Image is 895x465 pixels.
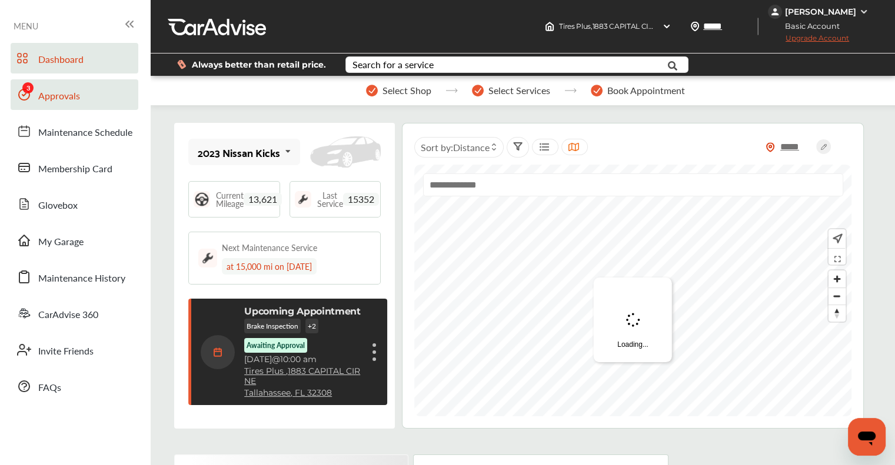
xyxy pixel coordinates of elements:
[177,59,186,69] img: dollor_label_vector.a70140d1.svg
[564,88,577,93] img: stepper-arrow.e24c07c6.svg
[545,22,554,31] img: header-home-logo.8d720a4f.svg
[38,344,94,359] span: Invite Friends
[38,198,78,213] span: Glovebox
[343,193,379,206] span: 15352
[769,20,849,32] span: Basic Account
[194,191,210,208] img: steering_logo
[14,21,38,31] span: MENU
[201,335,235,369] img: calendar-icon.35d1de04.svg
[848,418,886,456] iframe: Button to launch messaging window
[382,85,431,96] span: Select Shop
[594,277,672,362] div: Loading...
[38,125,132,140] span: Maintenance Schedule
[768,34,849,48] span: Upgrade Account
[488,85,550,96] span: Select Services
[785,6,856,17] div: [PERSON_NAME]
[366,85,378,96] img: stepper-checkmark.b5569197.svg
[830,232,843,245] img: recenter.ce011a49.svg
[244,306,361,317] p: Upcoming Appointment
[280,354,317,364] span: 10:00 am
[11,152,138,183] a: Membership Card
[244,366,361,386] a: Tires Plus ,1883 CAPITAL CIR NE
[310,136,381,168] img: placeholder_car.fcab19be.svg
[445,88,458,93] img: stepper-arrow.e24c07c6.svg
[591,85,603,96] img: stepper-checkmark.b5569197.svg
[352,60,434,69] div: Search for a service
[11,371,138,402] a: FAQs
[244,319,301,333] p: Brake Inspection
[198,146,280,158] div: 2023 Nissan Kicks
[11,334,138,365] a: Invite Friends
[11,116,138,146] a: Maintenance Schedule
[222,258,317,275] div: at 15,000 mi on [DATE]
[38,307,98,323] span: CarAdvise 360
[472,85,484,96] img: stepper-checkmark.b5569197.svg
[38,52,84,68] span: Dashboard
[38,235,84,250] span: My Garage
[272,354,280,364] span: @
[38,162,112,177] span: Membership Card
[829,270,846,287] button: Zoom in
[38,380,61,396] span: FAQs
[757,18,758,35] img: header-divider.bc55588e.svg
[244,193,282,206] span: 13,621
[662,22,671,31] img: header-down-arrow.9dd2ce7d.svg
[421,140,490,154] span: Sort by :
[11,43,138,73] a: Dashboard
[11,298,138,329] a: CarAdvise 360
[690,22,700,31] img: location_vector.a44bc228.svg
[11,79,138,110] a: Approvals
[766,142,775,152] img: location_vector_orange.38f05af8.svg
[247,340,305,350] p: Awaiting Approval
[305,319,318,333] p: + 2
[859,7,869,16] img: WGsFRI8htEPBVLJbROoPRyZpYNWhNONpIPPETTm6eUC0GeLEiAAAAAElFTkSuQmCC
[559,22,737,31] span: Tires Plus , 1883 CAPITAL CIR NE Tallahassee , FL 32308
[11,225,138,256] a: My Garage
[414,165,852,416] canvas: Map
[829,305,846,322] button: Reset bearing to north
[244,354,272,364] span: [DATE]
[317,191,343,208] span: Last Service
[222,242,317,253] div: Next Maintenance Service
[11,189,138,219] a: Glovebox
[295,191,311,208] img: maintenance_logo
[607,85,685,96] span: Book Appointment
[453,140,490,154] span: Distance
[829,287,846,305] button: Zoom out
[216,191,244,208] span: Current Mileage
[11,262,138,292] a: Maintenance History
[38,89,80,104] span: Approvals
[244,388,332,398] a: Tallahassee, FL 32308
[38,271,125,286] span: Maintenance History
[192,61,326,69] span: Always better than retail price.
[198,249,217,267] img: maintenance_logo
[768,5,782,19] img: jVpblrzwTbfkPYzPPzSLxeg0AAAAASUVORK5CYII=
